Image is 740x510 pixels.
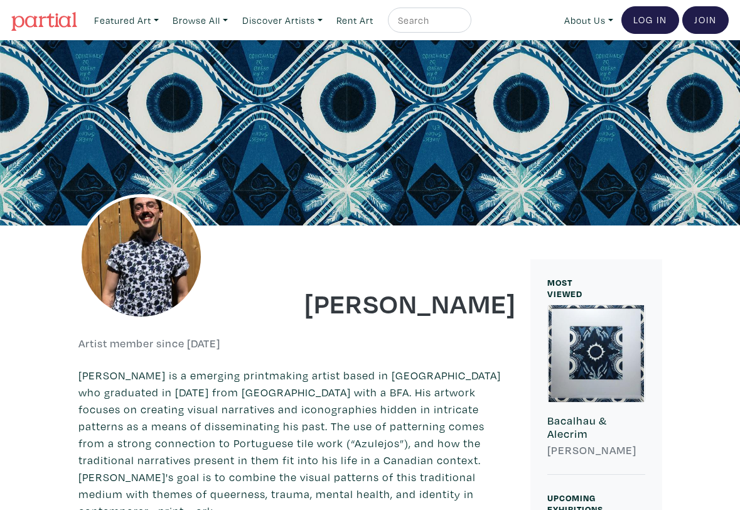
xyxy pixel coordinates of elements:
h6: Bacalhau & Alecrim [547,414,645,441]
a: Bacalhau & Alecrim [PERSON_NAME] [547,305,645,475]
h6: [PERSON_NAME] [547,443,645,457]
img: phpThumb.php [78,194,204,320]
a: About Us [559,8,619,33]
small: MOST VIEWED [547,276,582,300]
a: Log In [621,6,679,34]
a: Discover Artists [237,8,328,33]
h6: Artist member since [DATE] [78,337,220,350]
h1: [PERSON_NAME] [304,286,512,320]
a: Featured Art [88,8,164,33]
input: Search [397,13,459,28]
a: Rent Art [331,8,379,33]
a: Join [682,6,729,34]
a: Browse All [167,8,233,33]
